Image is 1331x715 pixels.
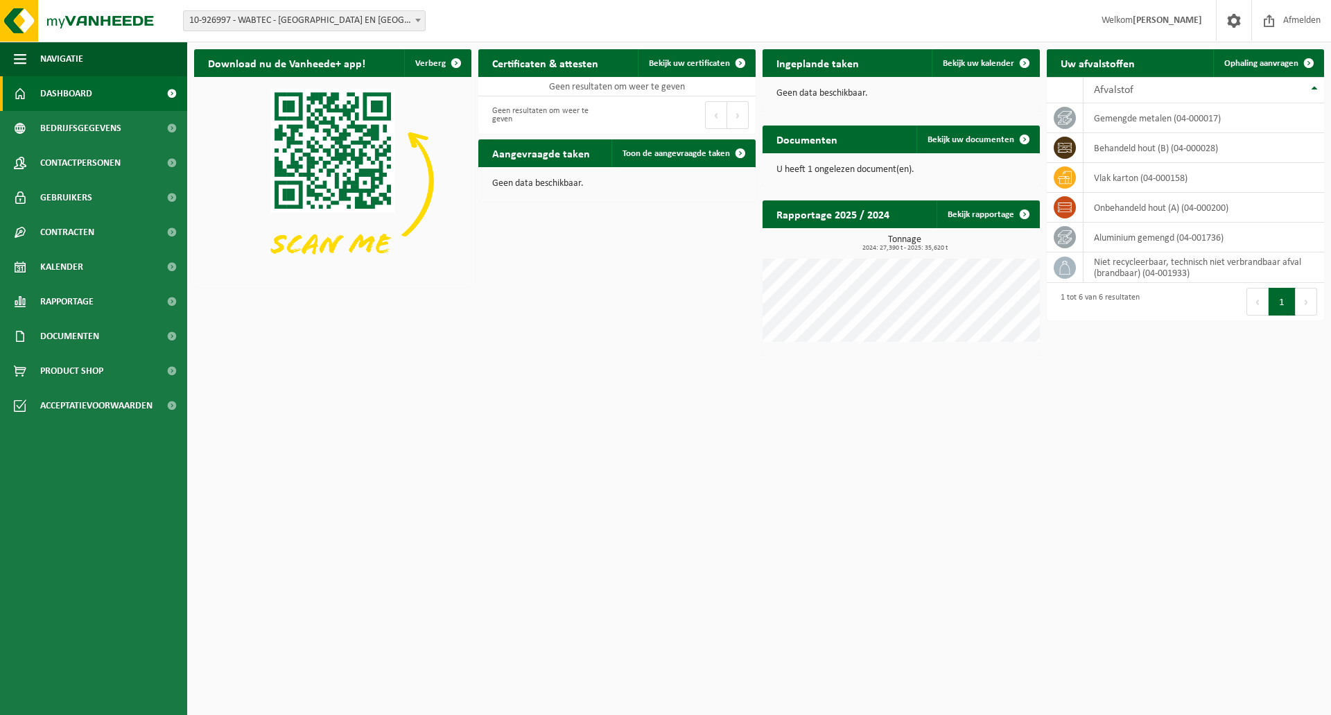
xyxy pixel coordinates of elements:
[485,100,610,130] div: Geen resultaten om weer te geven
[478,77,756,96] td: Geen resultaten om weer te geven
[1047,49,1149,76] h2: Uw afvalstoffen
[40,111,121,146] span: Bedrijfsgegevens
[478,49,612,76] h2: Certificaten & attesten
[1246,288,1269,316] button: Previous
[769,235,1040,252] h3: Tonnage
[1213,49,1323,77] a: Ophaling aanvragen
[40,250,83,284] span: Kalender
[611,139,754,167] a: Toon de aangevraagde taken
[928,135,1014,144] span: Bekijk uw documenten
[415,59,446,68] span: Verberg
[1084,133,1324,163] td: behandeld hout (B) (04-000028)
[705,101,727,129] button: Previous
[40,146,121,180] span: Contactpersonen
[763,49,873,76] h2: Ingeplande taken
[184,11,425,31] span: 10-926997 - WABTEC - HAUTS DE FRANCE - NEUVILLE EN FERRAIN
[40,319,99,354] span: Documenten
[1296,288,1317,316] button: Next
[1084,223,1324,252] td: aluminium gemengd (04-001736)
[40,42,83,76] span: Navigatie
[492,179,742,189] p: Geen data beschikbaar.
[40,354,103,388] span: Product Shop
[776,89,1026,98] p: Geen data beschikbaar.
[1224,59,1298,68] span: Ophaling aanvragen
[763,126,851,153] h2: Documenten
[1084,163,1324,193] td: vlak karton (04-000158)
[1084,103,1324,133] td: gemengde metalen (04-000017)
[478,139,604,166] h2: Aangevraagde taken
[763,200,903,227] h2: Rapportage 2025 / 2024
[404,49,470,77] button: Verberg
[194,49,379,76] h2: Download nu de Vanheede+ app!
[727,101,749,129] button: Next
[1084,252,1324,283] td: niet recycleerbaar, technisch niet verbrandbaar afval (brandbaar) (04-001933)
[40,180,92,215] span: Gebruikers
[623,149,730,158] span: Toon de aangevraagde taken
[943,59,1014,68] span: Bekijk uw kalender
[649,59,730,68] span: Bekijk uw certificaten
[40,76,92,111] span: Dashboard
[937,200,1038,228] a: Bekijk rapportage
[183,10,426,31] span: 10-926997 - WABTEC - HAUTS DE FRANCE - NEUVILLE EN FERRAIN
[776,165,1026,175] p: U heeft 1 ongelezen document(en).
[638,49,754,77] a: Bekijk uw certificaten
[40,215,94,250] span: Contracten
[916,126,1038,153] a: Bekijk uw documenten
[40,388,153,423] span: Acceptatievoorwaarden
[1269,288,1296,316] button: 1
[1084,193,1324,223] td: onbehandeld hout (A) (04-000200)
[1054,286,1140,317] div: 1 tot 6 van 6 resultaten
[40,284,94,319] span: Rapportage
[769,245,1040,252] span: 2024: 27,390 t - 2025: 35,620 t
[1133,15,1202,26] strong: [PERSON_NAME]
[1094,85,1133,96] span: Afvalstof
[932,49,1038,77] a: Bekijk uw kalender
[194,77,471,285] img: Download de VHEPlus App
